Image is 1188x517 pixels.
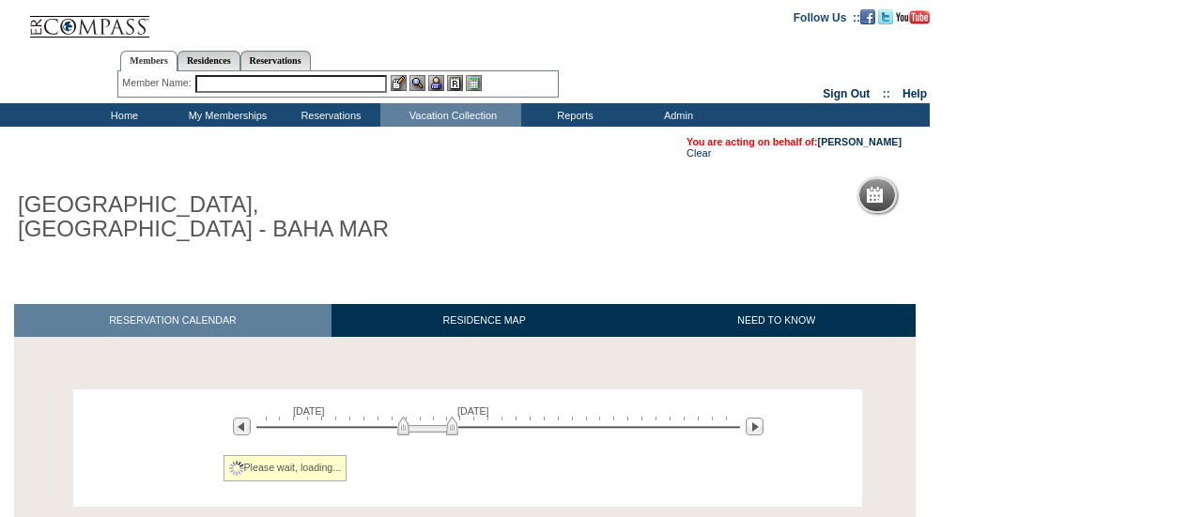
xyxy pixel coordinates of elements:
a: RESERVATION CALENDAR [14,304,332,337]
a: NEED TO KNOW [637,304,916,337]
a: Residences [177,51,240,70]
img: Next [746,418,764,435]
img: Become our fan on Facebook [860,9,875,24]
div: Member Name: [122,75,194,91]
h1: [GEOGRAPHIC_DATA], [GEOGRAPHIC_DATA] - BAHA MAR [14,189,435,246]
a: Help [903,87,927,100]
a: Sign Out [823,87,870,100]
h5: Reservation Calendar [890,190,1034,202]
a: Follow us on Twitter [878,10,893,22]
img: Follow us on Twitter [878,9,893,24]
td: Vacation Collection [380,103,521,127]
td: Admin [625,103,728,127]
img: Impersonate [428,75,444,91]
img: Previous [233,418,251,435]
td: Home [70,103,174,127]
img: b_edit.gif [391,75,407,91]
td: Reports [521,103,625,127]
img: spinner2.gif [229,461,244,476]
img: View [409,75,425,91]
a: Become our fan on Facebook [860,10,875,22]
td: Follow Us :: [794,9,860,24]
span: [DATE] [293,405,325,417]
a: Reservations [240,51,311,70]
img: b_calculator.gif [466,75,482,91]
img: Reservations [447,75,463,91]
div: Please wait, loading... [224,455,347,481]
td: My Memberships [174,103,277,127]
a: Members [120,51,177,71]
span: You are acting on behalf of: [687,136,902,147]
a: RESIDENCE MAP [332,304,638,337]
span: :: [883,87,890,100]
a: Subscribe to our YouTube Channel [896,10,930,22]
td: Reservations [277,103,380,127]
span: [DATE] [457,405,489,417]
a: [PERSON_NAME] [818,136,902,147]
a: Clear [687,147,711,159]
img: Subscribe to our YouTube Channel [896,10,930,24]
